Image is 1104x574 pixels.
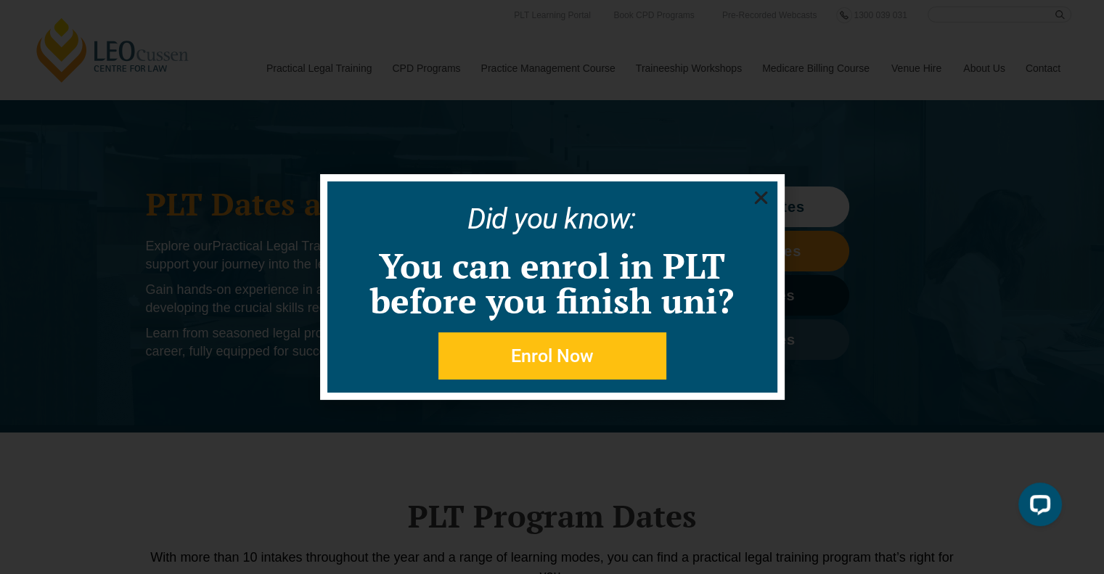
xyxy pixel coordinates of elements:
a: You can enrol in PLT before you finish uni? [370,242,734,324]
a: Enrol Now [438,332,666,380]
a: Close [752,189,770,207]
iframe: LiveChat chat widget [1007,477,1068,538]
a: Did you know: [467,202,637,236]
span: Enrol Now [511,347,594,365]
